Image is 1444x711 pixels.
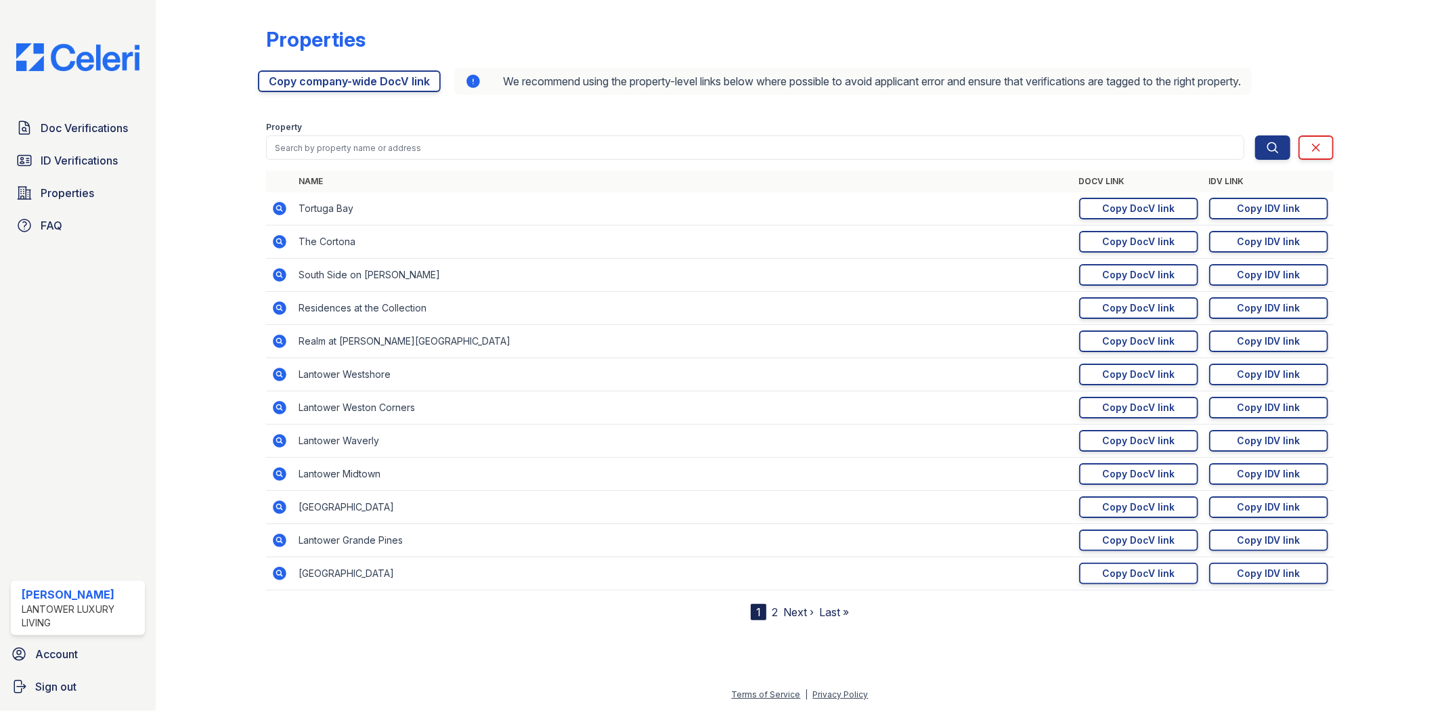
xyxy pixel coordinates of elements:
[41,185,94,201] span: Properties
[1102,268,1175,282] div: Copy DocV link
[293,425,1073,458] td: Lantower Waverly
[1079,364,1198,385] a: Copy DocV link
[1237,401,1300,414] div: Copy IDV link
[1079,530,1198,551] a: Copy DocV link
[1237,500,1300,514] div: Copy IDV link
[293,557,1073,590] td: [GEOGRAPHIC_DATA]
[1079,264,1198,286] a: Copy DocV link
[293,192,1073,225] td: Tortuga Bay
[1237,567,1300,580] div: Copy IDV link
[1237,335,1300,348] div: Copy IDV link
[1209,430,1328,452] a: Copy IDV link
[1237,434,1300,448] div: Copy IDV link
[1102,467,1175,481] div: Copy DocV link
[751,604,766,620] div: 1
[11,212,145,239] a: FAQ
[293,292,1073,325] td: Residences at the Collection
[5,673,150,700] a: Sign out
[1237,235,1300,249] div: Copy IDV link
[1237,368,1300,381] div: Copy IDV link
[11,114,145,142] a: Doc Verifications
[1209,297,1328,319] a: Copy IDV link
[1102,301,1175,315] div: Copy DocV link
[783,605,814,619] a: Next ›
[1102,202,1175,215] div: Copy DocV link
[1209,496,1328,518] a: Copy IDV link
[1237,467,1300,481] div: Copy IDV link
[819,605,849,619] a: Last »
[22,603,139,630] div: Lantower Luxury Living
[806,689,808,699] div: |
[1102,434,1175,448] div: Copy DocV link
[1074,171,1204,192] th: DocV Link
[293,458,1073,491] td: Lantower Midtown
[454,68,1252,95] div: We recommend using the property-level links below where possible to avoid applicant error and ens...
[266,122,302,133] label: Property
[1209,330,1328,352] a: Copy IDV link
[1102,235,1175,249] div: Copy DocV link
[1079,297,1198,319] a: Copy DocV link
[1209,563,1328,584] a: Copy IDV link
[1079,198,1198,219] a: Copy DocV link
[41,217,62,234] span: FAQ
[1079,397,1198,418] a: Copy DocV link
[258,70,441,92] a: Copy company-wide DocV link
[1237,301,1300,315] div: Copy IDV link
[1102,401,1175,414] div: Copy DocV link
[1237,534,1300,547] div: Copy IDV link
[11,147,145,174] a: ID Verifications
[293,358,1073,391] td: Lantower Westshore
[1237,268,1300,282] div: Copy IDV link
[41,120,128,136] span: Doc Verifications
[1209,463,1328,485] a: Copy IDV link
[293,391,1073,425] td: Lantower Weston Corners
[1102,567,1175,580] div: Copy DocV link
[1209,397,1328,418] a: Copy IDV link
[1079,330,1198,352] a: Copy DocV link
[1079,496,1198,518] a: Copy DocV link
[813,689,869,699] a: Privacy Policy
[1079,463,1198,485] a: Copy DocV link
[1209,530,1328,551] a: Copy IDV link
[293,171,1073,192] th: Name
[35,678,76,695] span: Sign out
[1102,368,1175,381] div: Copy DocV link
[1102,500,1175,514] div: Copy DocV link
[293,524,1073,557] td: Lantower Grande Pines
[293,491,1073,524] td: [GEOGRAPHIC_DATA]
[293,325,1073,358] td: Realm at [PERSON_NAME][GEOGRAPHIC_DATA]
[1079,563,1198,584] a: Copy DocV link
[1079,231,1198,253] a: Copy DocV link
[266,135,1244,160] input: Search by property name or address
[1102,335,1175,348] div: Copy DocV link
[1204,171,1334,192] th: IDV Link
[22,586,139,603] div: [PERSON_NAME]
[1102,534,1175,547] div: Copy DocV link
[266,27,366,51] div: Properties
[293,259,1073,292] td: South Side on [PERSON_NAME]
[5,641,150,668] a: Account
[1079,430,1198,452] a: Copy DocV link
[1209,198,1328,219] a: Copy IDV link
[772,605,778,619] a: 2
[1209,364,1328,385] a: Copy IDV link
[1237,202,1300,215] div: Copy IDV link
[11,179,145,207] a: Properties
[732,689,801,699] a: Terms of Service
[41,152,118,169] span: ID Verifications
[1209,231,1328,253] a: Copy IDV link
[1209,264,1328,286] a: Copy IDV link
[5,43,150,71] img: CE_Logo_Blue-a8612792a0a2168367f1c8372b55b34899dd931a85d93a1a3d3e32e68fde9ad4.png
[293,225,1073,259] td: The Cortona
[35,646,78,662] span: Account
